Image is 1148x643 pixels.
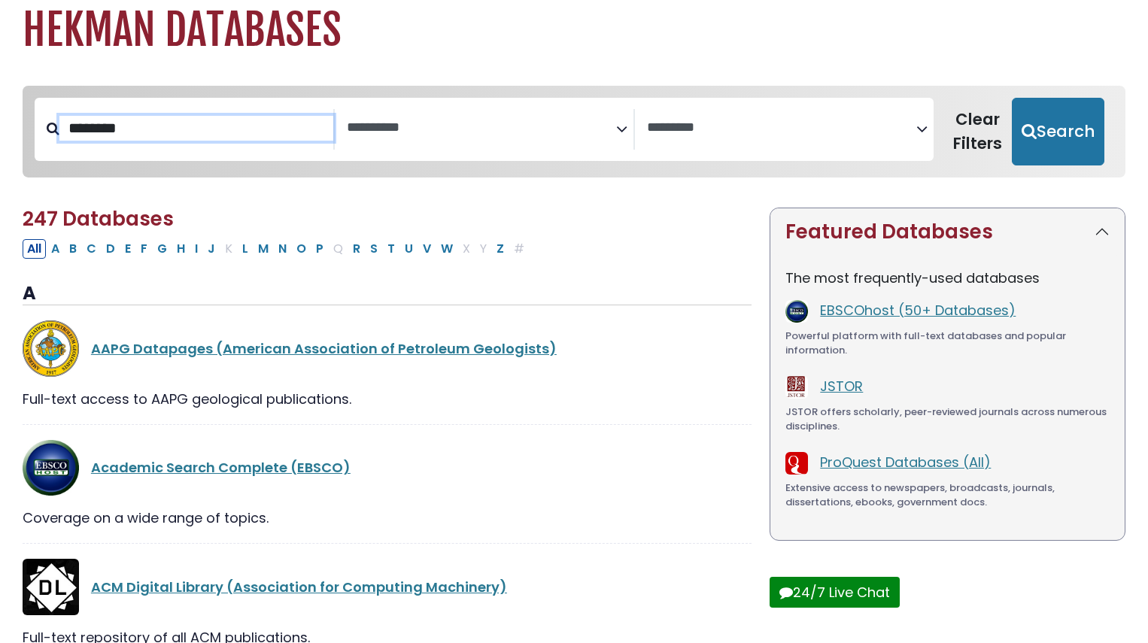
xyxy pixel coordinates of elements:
button: Submit for Search Results [1012,98,1104,165]
input: Search database by title or keyword [59,116,333,141]
div: Coverage on a wide range of topics. [23,508,752,528]
nav: Search filters [23,86,1125,177]
span: 247 Databases [23,205,174,232]
button: Filter Results W [436,239,457,259]
button: All [23,239,46,259]
button: Clear Filters [943,98,1012,165]
p: The most frequently-used databases [785,268,1110,288]
textarea: Search [647,120,916,136]
button: Featured Databases [770,208,1125,256]
button: Filter Results S [366,239,382,259]
button: 24/7 Live Chat [770,577,900,608]
button: Filter Results I [190,239,202,259]
div: Powerful platform with full-text databases and popular information. [785,329,1110,358]
button: Filter Results R [348,239,365,259]
button: Filter Results C [82,239,101,259]
h1: Hekman Databases [23,5,1125,56]
button: Filter Results Z [492,239,509,259]
div: JSTOR offers scholarly, peer-reviewed journals across numerous disciplines. [785,405,1110,434]
a: Academic Search Complete (EBSCO) [91,458,351,477]
a: EBSCOhost (50+ Databases) [820,301,1016,320]
button: Filter Results L [238,239,253,259]
div: Alpha-list to filter by first letter of database name [23,238,530,257]
button: Filter Results V [418,239,436,259]
textarea: Search [347,120,616,136]
button: Filter Results E [120,239,135,259]
div: Extensive access to newspapers, broadcasts, journals, dissertations, ebooks, government docs. [785,481,1110,510]
button: Filter Results P [311,239,328,259]
a: ProQuest Databases (All) [820,453,991,472]
div: Full-text access to AAPG geological publications. [23,389,752,409]
a: ACM Digital Library (Association for Computing Machinery) [91,578,507,596]
button: Filter Results F [136,239,152,259]
button: Filter Results D [102,239,120,259]
button: Filter Results G [153,239,172,259]
a: AAPG Datapages (American Association of Petroleum Geologists) [91,339,557,358]
button: Filter Results H [172,239,190,259]
button: Filter Results M [254,239,273,259]
button: Filter Results N [274,239,291,259]
button: Filter Results J [203,239,220,259]
button: Filter Results A [47,239,64,259]
a: JSTOR [820,377,863,396]
h3: A [23,283,752,305]
button: Filter Results O [292,239,311,259]
button: Filter Results U [400,239,418,259]
button: Filter Results T [383,239,399,259]
button: Filter Results B [65,239,81,259]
